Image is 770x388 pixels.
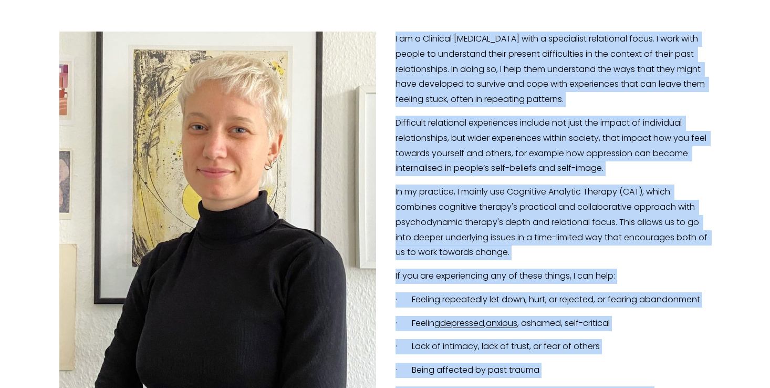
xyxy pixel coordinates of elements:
a: anxious [486,317,517,329]
p: · Feeling repeatedly let down, hurt, or rejected, or fearing abandonment [59,292,711,308]
p: · Lack of intimacy, lack of trust, or fear of others [59,339,711,354]
p: · Being affected by past trauma [59,363,711,378]
p: I am a Clinical [MEDICAL_DATA] with a specialist relational focus. I work with people to understa... [59,32,711,107]
p: In my practice, I mainly use Cognitive Analytic Therapy (CAT), which combines cognitive therapy's... [59,185,711,260]
p: Difficult relational experiences include not just the impact of individual relationships, but wid... [59,116,711,176]
a: depressed [440,317,484,329]
p: · Feeling , , ashamed, self-critical [59,316,711,331]
p: If you are experiencing any of these things, I can help: [59,269,711,284]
